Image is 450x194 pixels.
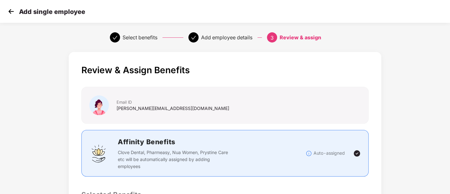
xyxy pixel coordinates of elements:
[89,95,109,115] img: icon
[118,149,231,170] p: Clove Dental, Pharmeasy, Nua Women, Prystine Care etc will be automatically assigned by adding em...
[123,32,157,42] div: Select benefits
[112,35,117,40] span: check
[306,150,312,157] img: svg+xml;base64,PHN2ZyBpZD0iSW5mb18tXzMyeDMyIiBkYXRhLW5hbWU9IkluZm8gLSAzMngzMiIgeG1sbnM9Imh0dHA6Ly...
[314,150,345,157] p: Auto-assigned
[353,150,361,157] img: svg+xml;base64,PHN2ZyBpZD0iVGljay0yNHgyNCIgeG1sbnM9Imh0dHA6Ly93d3cudzMub3JnLzIwMDAvc3ZnIiB3aWR0aD...
[89,144,108,163] img: svg+xml;base64,PHN2ZyBpZD0iQWZmaW5pdHlfQmVuZWZpdHMiIGRhdGEtbmFtZT0iQWZmaW5pdHkgQmVuZWZpdHMiIHhtbG...
[6,7,16,16] img: svg+xml;base64,PHN2ZyB4bWxucz0iaHR0cDovL3d3dy53My5vcmcvMjAwMC9zdmciIHdpZHRoPSIzMCIgaGVpZ2h0PSIzMC...
[191,35,196,40] span: check
[19,8,85,16] p: Add single employee
[270,35,274,41] span: 3
[81,65,369,75] p: Review & Assign Benefits
[201,32,252,42] div: Add employee details
[117,99,229,105] div: Email ID
[280,32,321,42] div: Review & assign
[118,137,306,147] h2: Affinity Benefits
[117,105,229,111] div: [PERSON_NAME][EMAIL_ADDRESS][DOMAIN_NAME]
